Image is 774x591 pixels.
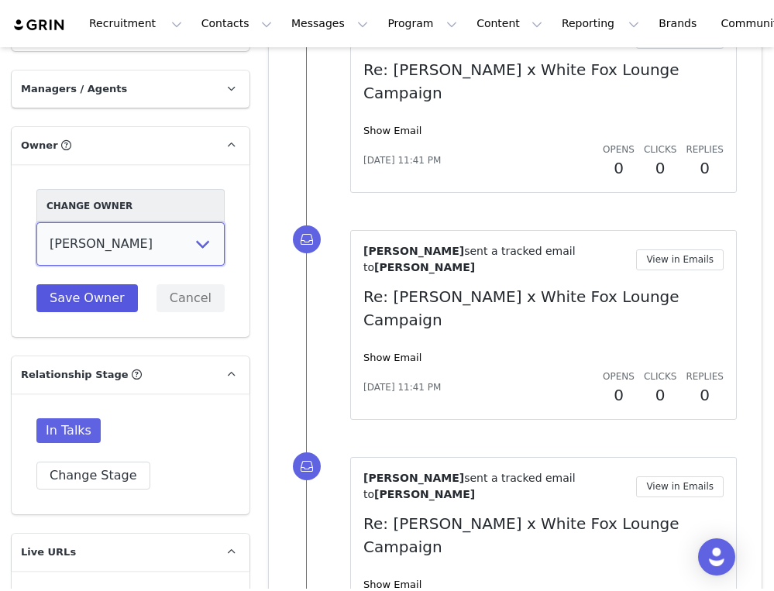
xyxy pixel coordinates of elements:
[644,144,676,155] span: Clicks
[467,6,552,41] button: Content
[698,538,735,576] div: Open Intercom Messenger
[374,488,475,500] span: [PERSON_NAME]
[21,81,127,97] span: Managers / Agents
[21,367,129,383] span: Relationship Stage
[36,418,101,443] span: In Talks
[644,156,676,180] h2: 0
[363,380,441,394] span: [DATE] 11:41 PM
[686,371,724,382] span: Replies
[363,285,724,332] p: Re: [PERSON_NAME] x White Fox Lounge Campaign
[686,383,724,407] h2: 0
[363,245,576,273] span: sent a tracked email to
[363,579,421,590] a: Show Email
[649,6,710,41] a: Brands
[363,153,441,167] span: [DATE] 11:41 PM
[21,545,76,560] span: Live URLs
[686,144,724,155] span: Replies
[36,189,225,222] div: Change Owner
[603,371,635,382] span: Opens
[80,6,191,41] button: Recruitment
[282,6,377,41] button: Messages
[363,125,421,136] a: Show Email
[374,261,475,273] span: [PERSON_NAME]
[363,472,576,500] span: sent a tracked email to
[603,383,635,407] h2: 0
[36,284,138,312] button: Save Owner
[603,156,635,180] h2: 0
[686,156,724,180] h2: 0
[363,58,724,105] p: Re: [PERSON_NAME] x White Fox Lounge Campaign
[603,144,635,155] span: Opens
[378,6,466,41] button: Program
[552,6,648,41] button: Reporting
[363,472,464,484] span: [PERSON_NAME]
[192,6,281,41] button: Contacts
[363,245,464,257] span: [PERSON_NAME]
[636,249,724,270] button: View in Emails
[36,462,150,490] button: Change Stage
[363,352,421,363] a: Show Email
[644,371,676,382] span: Clicks
[21,138,58,153] span: Owner
[644,383,676,407] h2: 0
[12,18,67,33] img: grin logo
[363,512,724,558] p: Re: [PERSON_NAME] x White Fox Lounge Campaign
[157,284,225,312] button: Cancel
[636,476,724,497] button: View in Emails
